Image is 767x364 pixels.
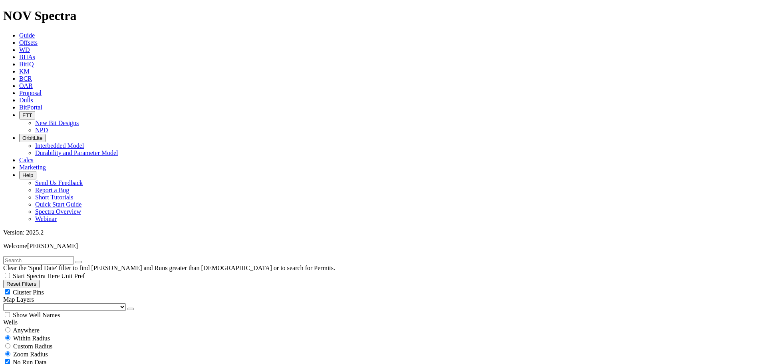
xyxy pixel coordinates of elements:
span: OrbitLite [22,135,42,141]
span: Cluster Pins [13,289,44,296]
input: Search [3,256,74,265]
a: Quick Start Guide [35,201,81,208]
a: Interbedded Model [35,142,84,149]
span: Zoom Radius [13,351,48,358]
a: Guide [19,32,35,39]
div: Version: 2025.2 [3,229,764,236]
span: Help [22,172,33,178]
span: Clear the 'Spud Date' filter to find [PERSON_NAME] and Runs greater than [DEMOGRAPHIC_DATA] or to... [3,265,335,271]
a: Spectra Overview [35,208,81,215]
span: [PERSON_NAME] [27,243,78,249]
a: Calcs [19,157,34,163]
a: BCR [19,75,32,82]
h1: NOV Spectra [3,8,764,23]
button: OrbitLite [19,134,46,142]
span: Custom Radius [13,343,52,350]
a: Webinar [35,215,57,222]
span: FTT [22,112,32,118]
button: Reset Filters [3,280,40,288]
a: KM [19,68,30,75]
a: BHAs [19,54,35,60]
a: Short Tutorials [35,194,74,201]
div: Wells [3,319,764,326]
p: Welcome [3,243,764,250]
a: New Bit Designs [35,119,79,126]
a: Marketing [19,164,46,171]
a: Durability and Parameter Model [35,149,118,156]
span: Within Radius [13,335,50,342]
span: Start Spectra Here [13,273,60,279]
a: BitIQ [19,61,34,68]
a: Dulls [19,97,33,103]
a: OAR [19,82,33,89]
button: Help [19,171,36,179]
span: Map Layers [3,296,34,303]
span: Show Well Names [13,312,60,318]
a: Proposal [19,90,42,96]
input: Start Spectra Here [5,273,10,278]
a: Offsets [19,39,38,46]
a: WD [19,46,30,53]
button: FTT [19,111,35,119]
span: Anywhere [13,327,40,334]
span: Unit Pref [61,273,85,279]
a: BitPortal [19,104,42,111]
a: Send Us Feedback [35,179,83,186]
a: Report a Bug [35,187,69,193]
a: NPD [35,127,48,133]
